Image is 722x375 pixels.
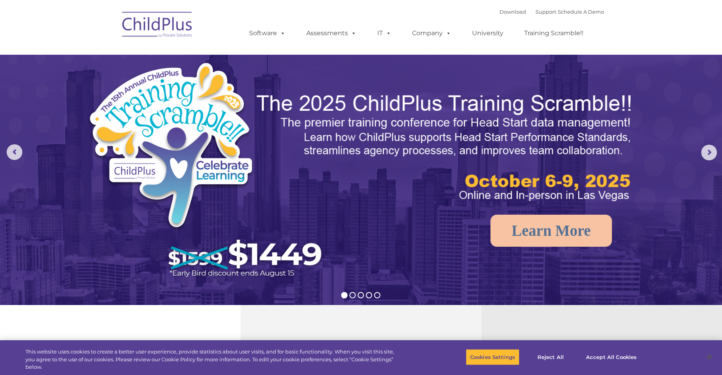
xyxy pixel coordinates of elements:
[404,25,459,41] a: Company
[516,25,591,41] a: Training Scramble!!
[466,349,519,365] button: Cookies Settings
[490,215,612,247] a: Learn More
[499,9,526,15] a: Download
[118,6,197,45] img: ChildPlus by Procare Solutions
[582,349,641,365] button: Accept All Cookies
[299,25,364,41] a: Assessments
[369,25,399,41] a: IT
[526,349,575,365] button: Reject All
[241,25,293,41] a: Software
[109,52,133,57] span: Last name
[499,9,604,15] font: |
[25,348,397,371] div: This website uses cookies to create a better user experience, provide statistics about user visit...
[109,84,142,90] span: Phone number
[558,9,604,15] a: Schedule A Demo
[536,9,556,15] a: Support
[701,348,718,366] button: Close
[464,25,511,41] a: University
